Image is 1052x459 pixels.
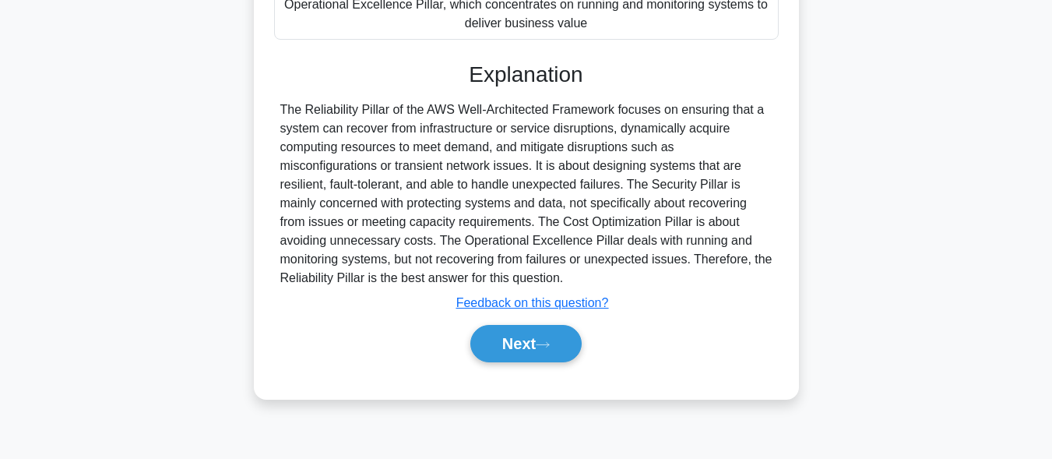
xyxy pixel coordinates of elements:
a: Feedback on this question? [456,296,609,309]
button: Next [470,325,582,362]
h3: Explanation [283,62,769,88]
div: The Reliability Pillar of the AWS Well-Architected Framework focuses on ensuring that a system ca... [280,101,772,288]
